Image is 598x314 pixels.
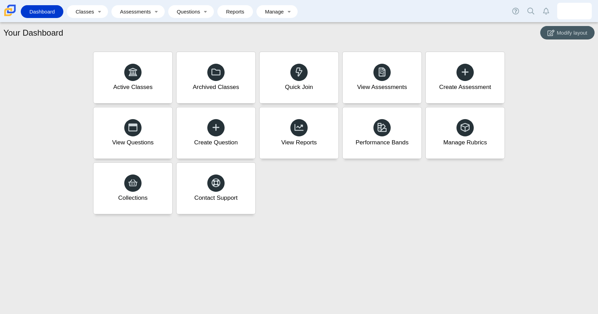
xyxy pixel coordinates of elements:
a: martha.addo-preko.yyKIqf [557,3,592,19]
a: Questions [172,5,201,18]
div: Quick Join [285,83,313,91]
a: Manage [260,5,284,18]
a: Manage Rubrics [425,107,505,159]
a: Assessments [115,5,152,18]
a: Create Question [176,107,256,159]
a: Collections [93,162,173,214]
a: View Assessments [342,52,422,104]
a: Toggle expanded [95,5,105,18]
a: Active Classes [93,52,173,104]
h1: Your Dashboard [3,27,63,39]
img: Carmen School of Science & Technology [3,3,17,18]
div: View Reports [281,138,317,147]
div: Create Question [194,138,238,147]
a: Contact Support [176,162,256,214]
a: View Questions [93,107,173,159]
a: Toggle expanded [152,5,161,18]
a: Alerts [538,3,554,19]
img: martha.addo-preko.yyKIqf [569,6,580,17]
button: Modify layout [540,26,595,39]
a: Classes [70,5,94,18]
div: Performance Bands [355,138,408,147]
a: Toggle expanded [284,5,294,18]
div: Archived Classes [193,83,239,91]
a: Quick Join [259,52,339,104]
a: Reports [221,5,250,18]
div: Manage Rubrics [443,138,487,147]
a: Carmen School of Science & Technology [3,13,17,19]
div: Collections [118,194,148,202]
div: Create Assessment [439,83,491,91]
div: Contact Support [194,194,237,202]
a: Performance Bands [342,107,422,159]
a: Create Assessment [425,52,505,104]
a: Dashboard [24,5,60,18]
div: Active Classes [113,83,153,91]
a: Archived Classes [176,52,256,104]
div: View Questions [112,138,154,147]
span: Modify layout [557,30,587,36]
div: View Assessments [357,83,407,91]
a: View Reports [259,107,339,159]
a: Toggle expanded [201,5,210,18]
